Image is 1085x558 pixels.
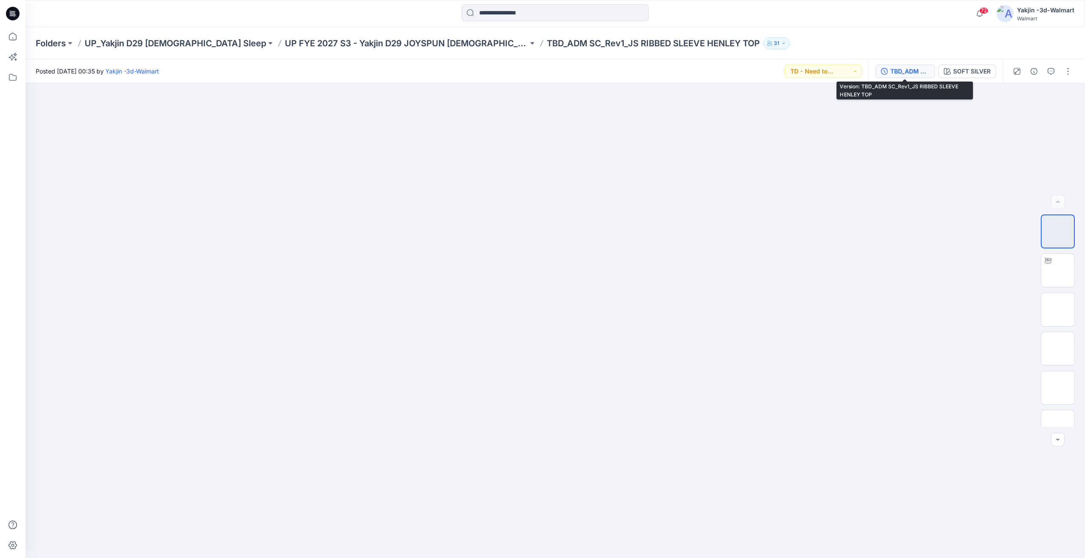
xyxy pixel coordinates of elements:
button: 31 [763,37,790,49]
div: SOFT SILVER [953,67,991,76]
a: Yakjin -3d-Walmart [105,68,159,75]
div: Yakjin -3d-Walmart [1017,5,1074,15]
div: Walmart [1017,15,1074,22]
button: SOFT SILVER [938,65,996,78]
a: UP_Yakjin D29 [DEMOGRAPHIC_DATA] Sleep [85,37,266,49]
button: TBD_ADM SC_Rev1_JS RIBBED SLEEVE HENLEY TOP [875,65,935,78]
div: TBD_ADM SC_Rev1_JS RIBBED SLEEVE HENLEY TOP [890,67,929,76]
span: 72 [979,7,988,14]
a: Folders [36,37,66,49]
a: UP FYE 2027 S3 - Yakjin D29 JOYSPUN [DEMOGRAPHIC_DATA] Sleepwear [285,37,528,49]
button: Details [1027,65,1041,78]
p: TBD_ADM SC_Rev1_JS RIBBED SLEEVE HENLEY TOP [547,37,760,49]
img: avatar [997,5,1014,22]
p: 31 [774,39,779,48]
span: Posted [DATE] 00:35 by [36,67,159,76]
